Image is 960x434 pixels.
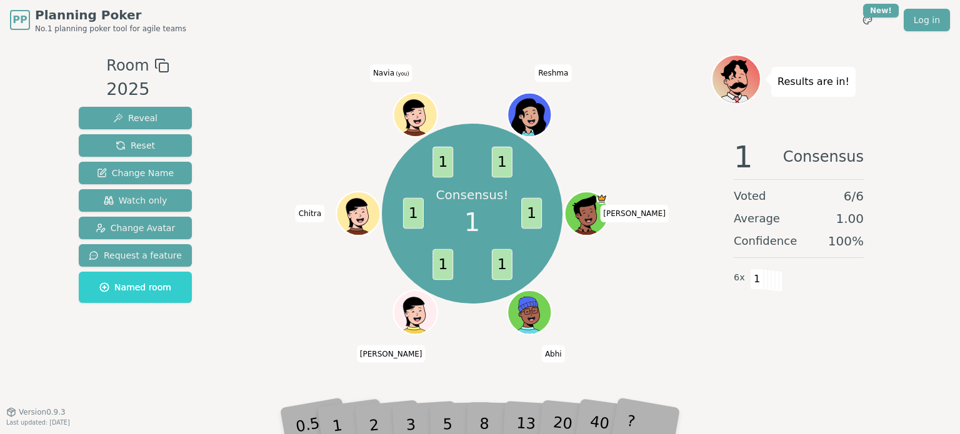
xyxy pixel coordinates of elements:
span: Consensus [783,142,864,172]
span: 6 / 6 [844,187,864,205]
button: Change Name [79,162,192,184]
span: Click to change your name [296,205,324,222]
span: Click to change your name [535,64,571,82]
span: 1 [491,249,512,280]
span: 6 x [734,271,745,285]
span: Matt is the host [596,193,607,204]
span: 1.00 [836,210,864,227]
span: (you) [394,71,409,77]
span: Confidence [734,232,797,250]
button: New! [856,9,879,31]
span: Click to change your name [600,205,669,222]
p: Consensus! [436,185,509,204]
span: 1 [464,204,480,241]
span: 100 % [828,232,864,250]
span: 1 [750,269,764,290]
button: Reset [79,134,192,157]
button: Watch only [79,189,192,212]
button: Named room [79,272,192,303]
div: New! [863,4,899,17]
span: Planning Poker [35,6,186,24]
button: Click to change your avatar [394,94,436,135]
span: Reveal [113,112,157,124]
span: Change Name [97,167,174,179]
span: 1 [432,147,453,178]
span: Watch only [104,194,167,207]
button: Request a feature [79,244,192,267]
span: Click to change your name [357,345,426,362]
a: Log in [904,9,950,31]
span: 1 [402,198,423,229]
span: PP [12,12,27,27]
span: 1 [432,249,453,280]
span: Voted [734,187,766,205]
button: Reveal [79,107,192,129]
p: Results are in! [777,73,849,91]
span: 1 [734,142,753,172]
span: Last updated: [DATE] [6,419,70,426]
span: Version 0.9.3 [19,407,66,417]
div: 2025 [106,77,169,102]
span: No.1 planning poker tool for agile teams [35,24,186,34]
span: Change Avatar [96,222,176,234]
span: 1 [491,147,512,178]
span: Click to change your name [370,64,412,82]
span: Request a feature [89,249,182,262]
span: 1 [521,198,542,229]
span: Room [106,54,149,77]
span: Average [734,210,780,227]
a: PPPlanning PokerNo.1 planning poker tool for agile teams [10,6,186,34]
button: Version0.9.3 [6,407,66,417]
span: Click to change your name [542,345,565,362]
button: Change Avatar [79,217,192,239]
span: Named room [99,281,171,293]
span: Reset [116,139,155,152]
